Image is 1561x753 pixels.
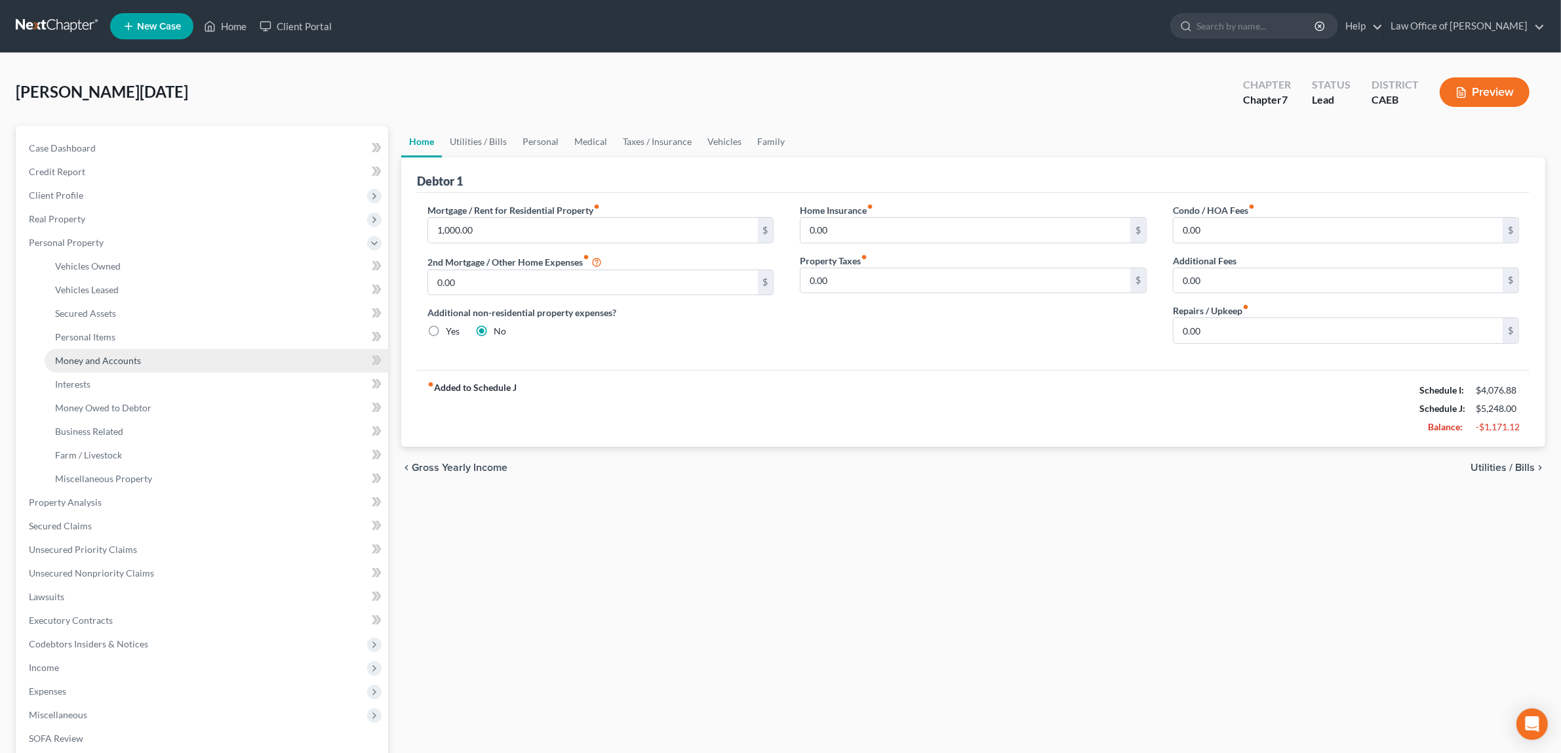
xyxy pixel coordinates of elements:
div: $5,248.00 [1476,402,1519,415]
div: CAEB [1372,92,1419,108]
i: fiber_manual_record [583,254,589,260]
label: Property Taxes [800,254,867,268]
i: fiber_manual_record [1248,203,1255,210]
span: Personal Property [29,237,104,248]
div: $ [758,270,774,295]
i: chevron_left [401,462,412,473]
i: fiber_manual_record [861,254,867,260]
a: Personal [515,126,566,157]
a: Case Dashboard [18,136,388,160]
a: Vehicles [700,126,749,157]
input: -- [428,218,757,243]
label: Home Insurance [800,203,873,217]
a: Money and Accounts [45,349,388,373]
a: Money Owed to Debtor [45,396,388,420]
a: Medical [566,126,615,157]
i: fiber_manual_record [427,381,434,388]
div: $ [1130,268,1146,293]
div: Chapter [1243,77,1291,92]
a: Unsecured Nonpriority Claims [18,561,388,585]
button: Utilities / Bills chevron_right [1471,462,1545,473]
div: Chapter [1243,92,1291,108]
a: Secured Claims [18,514,388,538]
label: No [494,325,506,338]
a: Interests [45,373,388,396]
div: -$1,171.12 [1476,420,1519,434]
i: fiber_manual_record [867,203,873,210]
label: Additional non-residential property expenses? [427,306,774,319]
span: Case Dashboard [29,142,96,153]
input: -- [428,270,757,295]
span: Credit Report [29,166,85,177]
a: Utilities / Bills [442,126,515,157]
a: Unsecured Priority Claims [18,538,388,561]
a: Family [749,126,793,157]
div: Lead [1312,92,1351,108]
strong: Balance: [1428,421,1463,432]
span: Gross Yearly Income [412,462,507,473]
i: fiber_manual_record [593,203,600,210]
span: Miscellaneous [29,709,87,720]
label: 2nd Mortgage / Other Home Expenses [427,254,602,270]
span: Personal Items [55,331,115,342]
input: -- [1174,318,1503,343]
span: Client Profile [29,190,83,201]
a: Lawsuits [18,585,388,609]
div: $ [1503,318,1518,343]
div: $ [1130,218,1146,243]
span: New Case [137,22,181,31]
span: Expenses [29,685,66,697]
a: Help [1339,14,1383,38]
i: fiber_manual_record [1242,304,1249,310]
span: Unsecured Priority Claims [29,544,137,555]
a: Property Analysis [18,491,388,514]
a: Vehicles Owned [45,254,388,278]
div: Open Intercom Messenger [1516,708,1548,740]
span: Farm / Livestock [55,449,122,460]
strong: Schedule I: [1419,384,1464,396]
span: Miscellaneous Property [55,473,152,484]
span: Income [29,662,59,673]
span: Executory Contracts [29,615,113,626]
a: Home [401,126,442,157]
span: Utilities / Bills [1471,462,1535,473]
a: Miscellaneous Property [45,467,388,491]
div: $ [758,218,774,243]
a: Secured Assets [45,302,388,325]
strong: Added to Schedule J [427,381,517,436]
span: Money Owed to Debtor [55,402,151,413]
a: Farm / Livestock [45,443,388,467]
a: Business Related [45,420,388,443]
i: chevron_right [1535,462,1545,473]
div: $4,076.88 [1476,384,1519,397]
a: Vehicles Leased [45,278,388,302]
input: -- [1174,268,1503,293]
span: Secured Assets [55,308,116,319]
a: Executory Contracts [18,609,388,632]
div: District [1372,77,1419,92]
span: Vehicles Owned [55,260,121,272]
input: Search by name... [1196,14,1316,38]
a: Taxes / Insurance [615,126,700,157]
a: SOFA Review [18,727,388,750]
a: Law Office of [PERSON_NAME] [1384,14,1545,38]
span: Lawsuits [29,591,64,602]
input: -- [1174,218,1503,243]
input: -- [800,268,1130,293]
label: Yes [446,325,460,338]
a: Credit Report [18,160,388,184]
button: chevron_left Gross Yearly Income [401,462,507,473]
span: Interests [55,378,90,390]
label: Repairs / Upkeep [1173,304,1249,317]
a: Personal Items [45,325,388,349]
span: Secured Claims [29,520,92,531]
span: Business Related [55,426,123,437]
span: Property Analysis [29,497,102,508]
div: Debtor 1 [417,173,463,189]
label: Mortgage / Rent for Residential Property [427,203,600,217]
label: Additional Fees [1173,254,1236,268]
div: Status [1312,77,1351,92]
span: Money and Accounts [55,355,141,366]
span: 7 [1282,93,1288,106]
a: Client Portal [253,14,338,38]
